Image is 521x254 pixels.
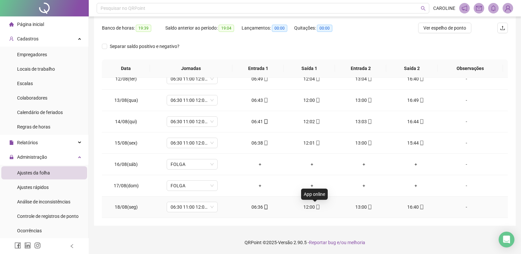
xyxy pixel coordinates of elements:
[272,25,287,32] span: 00:00
[367,98,372,103] span: mobile
[171,202,214,212] span: 06:30 11:00 12:00 16:30
[107,43,182,50] span: Separar saldo positivo e negativo?
[386,59,438,78] th: Saída 2
[419,77,424,81] span: mobile
[242,24,294,32] div: Lançamentos:
[443,65,498,72] span: Observações
[343,97,385,104] div: 13:00
[165,24,242,32] div: Saldo anterior ao período:
[367,141,372,145] span: mobile
[395,161,437,168] div: +
[17,214,79,219] span: Controle de registros de ponto
[24,242,31,249] span: linkedin
[239,182,281,189] div: +
[395,182,437,189] div: +
[115,140,137,146] span: 15/08(sex)
[343,75,385,82] div: 13:04
[438,59,503,78] th: Observações
[301,189,328,200] div: App online
[9,36,14,41] span: user-add
[70,244,74,248] span: left
[284,59,335,78] th: Saída 1
[367,77,372,81] span: mobile
[462,5,467,11] span: notification
[419,205,424,209] span: mobile
[115,119,137,124] span: 14/08(qui)
[367,119,372,124] span: mobile
[239,203,281,211] div: 06:36
[219,25,234,32] span: 19:04
[34,242,41,249] span: instagram
[9,140,14,145] span: file
[315,77,320,81] span: mobile
[17,66,55,72] span: Locais de trabalho
[395,203,437,211] div: 16:40
[171,159,214,169] span: FOLGA
[343,203,385,211] div: 13:00
[17,81,33,86] span: Escalas
[17,110,63,115] span: Calendário de feriados
[447,118,486,125] div: -
[315,205,320,209] span: mobile
[278,240,293,245] span: Versão
[309,240,365,245] span: Reportar bug e/ou melhoria
[17,95,47,101] span: Colaboradores
[17,52,47,57] span: Empregadores
[447,75,486,82] div: -
[17,36,38,41] span: Cadastros
[9,155,14,159] span: lock
[291,97,333,104] div: 12:00
[395,97,437,104] div: 16:49
[239,118,281,125] div: 06:41
[343,161,385,168] div: +
[419,98,424,103] span: mobile
[14,242,21,249] span: facebook
[291,139,333,147] div: 12:01
[421,6,426,11] span: search
[114,162,138,167] span: 16/08(sáb)
[419,119,424,124] span: mobile
[114,183,139,188] span: 17/08(dom)
[17,199,70,204] span: Análise de inconsistências
[114,98,138,103] span: 13/08(qua)
[239,161,281,168] div: +
[433,5,455,12] span: CAROLINE
[17,185,49,190] span: Ajustes rápidos
[171,181,214,191] span: FOLGA
[17,124,50,129] span: Regras de horas
[171,138,214,148] span: 06:30 11:00 12:00 15:30
[263,77,268,81] span: mobile
[17,22,44,27] span: Página inicial
[232,59,284,78] th: Entrada 1
[476,5,482,11] span: mail
[419,141,424,145] span: mobile
[291,118,333,125] div: 12:02
[17,170,50,175] span: Ajustes da folha
[294,24,345,32] div: Quitações:
[447,139,486,147] div: -
[335,59,386,78] th: Entrada 2
[17,154,47,160] span: Administração
[317,25,332,32] span: 00:00
[395,118,437,125] div: 16:44
[89,231,521,254] footer: QRPoint © 2025 - 2.90.5 -
[102,24,165,32] div: Banco de horas:
[291,161,333,168] div: +
[447,182,486,189] div: -
[447,161,486,168] div: -
[423,24,466,32] span: Ver espelho de ponto
[239,75,281,82] div: 06:49
[17,140,38,145] span: Relatórios
[291,182,333,189] div: +
[447,97,486,104] div: -
[395,75,437,82] div: 16:40
[263,141,268,145] span: mobile
[291,203,333,211] div: 12:00
[447,203,486,211] div: -
[239,139,281,147] div: 06:38
[171,74,214,84] span: 06:30 11:00 12:00 16:30
[239,97,281,104] div: 06:43
[263,98,268,103] span: mobile
[395,139,437,147] div: 15:44
[263,119,268,124] span: mobile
